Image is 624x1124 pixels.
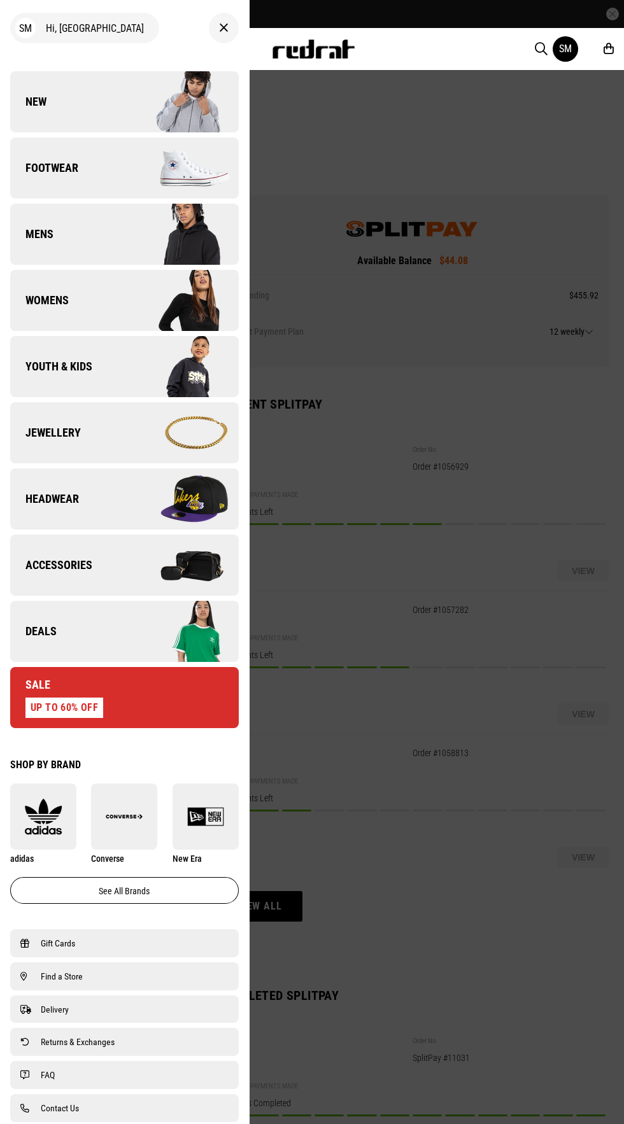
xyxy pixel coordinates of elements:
[124,401,238,465] img: Company
[124,70,238,134] img: Company
[10,491,79,507] span: Headwear
[10,783,76,864] a: adidas adidas
[41,1100,79,1116] span: Contact Us
[10,160,78,176] span: Footwear
[20,1067,229,1083] a: FAQ
[10,94,46,109] span: New
[10,667,239,728] a: Sale UP TO 60% OFF
[124,202,238,266] img: Company
[173,783,239,864] a: New Era New Era
[124,600,238,663] img: Company
[10,468,239,530] a: Headwear Company
[124,269,238,332] img: Company
[10,270,239,331] a: Womens Company
[124,136,238,200] img: Company
[10,677,50,692] span: Sale
[10,359,92,374] span: Youth & Kids
[10,759,239,771] div: Shop by Brand
[91,798,157,835] img: Converse
[10,71,239,132] a: New Company
[91,783,157,864] a: Converse Converse
[124,467,238,531] img: Company
[41,1002,69,1017] span: Delivery
[10,204,239,265] a: Mens Company
[10,624,57,639] span: Deals
[20,969,229,984] a: Find a Store
[41,969,83,984] span: Find a Store
[10,227,53,242] span: Mens
[20,1002,229,1017] a: Delivery
[124,335,238,398] img: Company
[10,535,239,596] a: Accessories Company
[20,1034,229,1050] a: Returns & Exchanges
[10,5,48,43] button: Open LiveChat chat widget
[15,18,36,38] div: SM
[41,1067,55,1083] span: FAQ
[25,698,103,718] div: UP TO 60% OFF
[173,854,202,864] span: New Era
[173,798,239,835] img: New Era
[10,877,239,904] a: See all brands
[41,1034,115,1050] span: Returns & Exchanges
[20,936,229,951] a: Gift Cards
[559,43,572,55] div: SM
[10,558,92,573] span: Accessories
[10,798,76,835] img: adidas
[10,402,239,463] a: Jewellery Company
[10,854,34,864] span: adidas
[10,13,159,43] div: Hi, [GEOGRAPHIC_DATA]
[271,39,355,59] img: Redrat logo
[124,533,238,597] img: Company
[10,293,69,308] span: Womens
[91,854,124,864] span: Converse
[10,137,239,199] a: Footwear Company
[10,425,81,440] span: Jewellery
[20,1100,229,1116] a: Contact Us
[41,936,75,951] span: Gift Cards
[10,601,239,662] a: Deals Company
[10,336,239,397] a: Youth & Kids Company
